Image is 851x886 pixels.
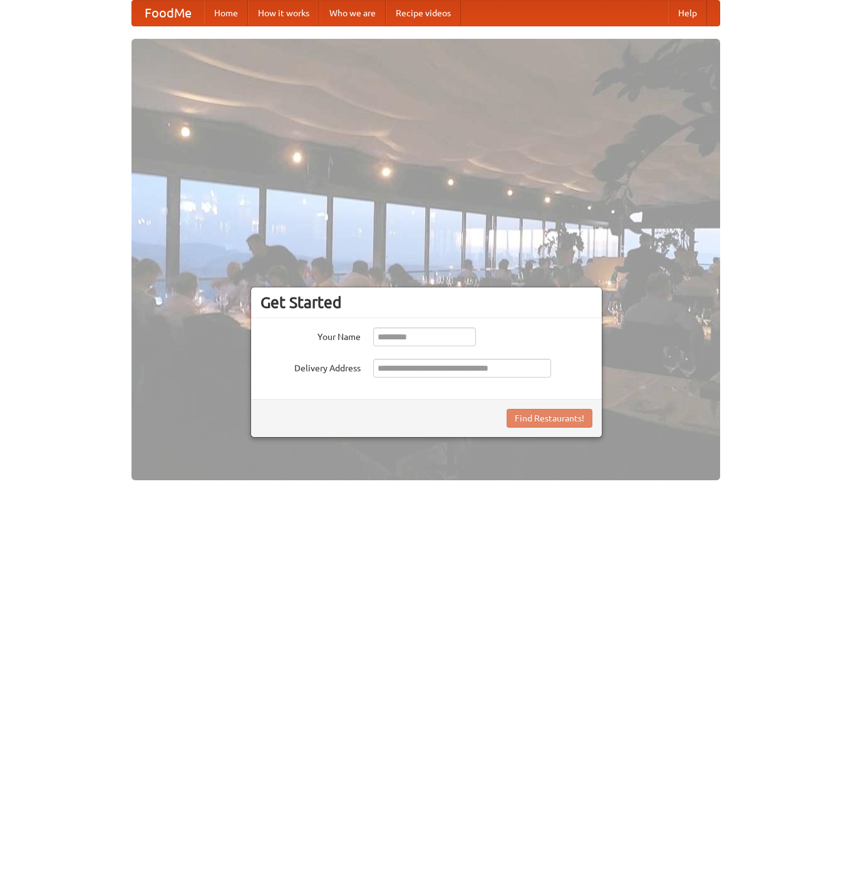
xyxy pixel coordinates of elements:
[260,293,592,312] h3: Get Started
[248,1,319,26] a: How it works
[507,409,592,428] button: Find Restaurants!
[260,327,361,343] label: Your Name
[668,1,707,26] a: Help
[204,1,248,26] a: Home
[386,1,461,26] a: Recipe videos
[132,1,204,26] a: FoodMe
[260,359,361,374] label: Delivery Address
[319,1,386,26] a: Who we are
